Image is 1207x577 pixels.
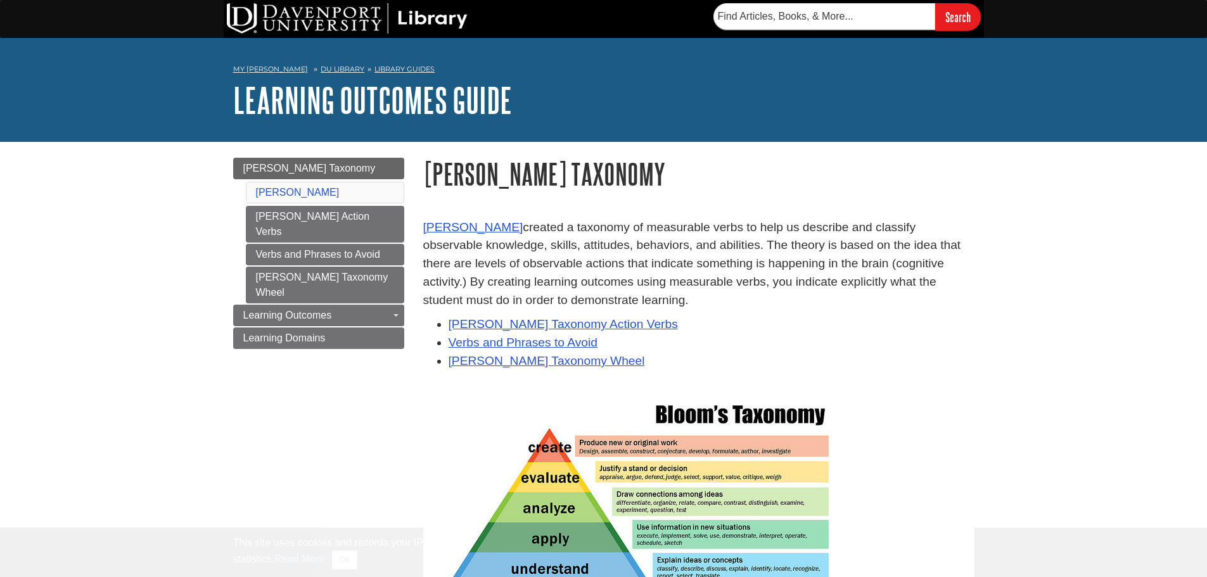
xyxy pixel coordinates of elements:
[374,65,435,73] a: Library Guides
[423,220,523,234] a: [PERSON_NAME]
[246,206,404,243] a: [PERSON_NAME] Action Verbs
[332,550,357,569] button: Close
[449,354,645,367] a: [PERSON_NAME] Taxonomy Wheel
[243,310,332,320] span: Learning Outcomes
[321,65,364,73] a: DU Library
[713,3,935,30] input: Find Articles, Books, & More...
[449,317,678,331] a: [PERSON_NAME] Taxonomy Action Verbs
[274,554,324,564] a: Read More
[246,267,404,303] a: [PERSON_NAME] Taxonomy Wheel
[243,163,376,174] span: [PERSON_NAME] Taxonomy
[233,327,404,349] a: Learning Domains
[246,244,404,265] a: Verbs and Phrases to Avoid
[227,3,468,34] img: DU Library
[233,158,404,349] div: Guide Page Menu
[243,333,326,343] span: Learning Domains
[423,158,974,190] h1: [PERSON_NAME] Taxonomy
[449,336,597,349] a: Verbs and Phrases to Avoid
[233,64,308,75] a: My [PERSON_NAME]
[935,3,981,30] input: Search
[233,61,974,81] nav: breadcrumb
[233,80,512,120] a: Learning Outcomes Guide
[713,3,981,30] form: Searches DU Library's articles, books, and more
[423,219,974,310] p: created a taxonomy of measurable verbs to help us describe and classify observable knowledge, ski...
[233,305,404,326] a: Learning Outcomes
[233,535,974,569] div: This site uses cookies and records your IP address for usage statistics. Additionally, we use Goo...
[256,187,340,198] a: [PERSON_NAME]
[233,158,404,179] a: [PERSON_NAME] Taxonomy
